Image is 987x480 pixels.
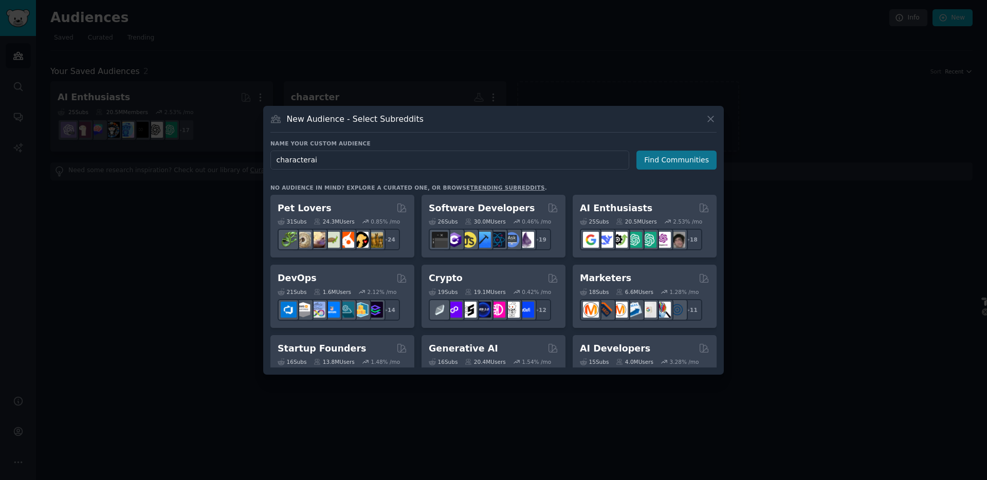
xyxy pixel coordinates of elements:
h2: Pet Lovers [278,202,332,215]
div: 13.8M Users [314,358,354,365]
div: 18 Sub s [580,288,609,296]
img: AskComputerScience [504,232,520,248]
div: + 12 [529,299,551,321]
img: elixir [518,232,534,248]
div: No audience in mind? Explore a curated one, or browse . [270,184,547,191]
img: turtle [324,232,340,248]
h2: Marketers [580,272,631,285]
div: 24.3M Users [314,218,354,225]
div: 19.1M Users [465,288,505,296]
img: MarketingResearch [655,302,671,318]
div: 31 Sub s [278,218,306,225]
div: 6.6M Users [616,288,653,296]
div: 2.12 % /mo [368,288,397,296]
h2: DevOps [278,272,317,285]
img: ballpython [295,232,311,248]
div: 16 Sub s [278,358,306,365]
div: 3.28 % /mo [670,358,699,365]
img: DeepSeek [597,232,613,248]
img: iOSProgramming [475,232,491,248]
div: 26 Sub s [429,218,458,225]
h3: Name your custom audience [270,140,717,147]
div: 25 Sub s [580,218,609,225]
img: content_marketing [583,302,599,318]
h2: Generative AI [429,342,498,355]
div: 19 Sub s [429,288,458,296]
h2: AI Developers [580,342,650,355]
div: + 14 [378,299,400,321]
img: aws_cdk [353,302,369,318]
img: defi_ [518,302,534,318]
img: OnlineMarketing [669,302,685,318]
div: 16 Sub s [429,358,458,365]
div: 1.54 % /mo [522,358,551,365]
div: 20.5M Users [616,218,656,225]
img: AskMarketing [612,302,628,318]
img: 0xPolygon [446,302,462,318]
div: + 18 [681,229,702,250]
img: chatgpt_prompts_ [641,232,656,248]
div: + 19 [529,229,551,250]
input: Pick a short name, like "Digital Marketers" or "Movie-Goers" [270,151,629,170]
img: defiblockchain [489,302,505,318]
div: + 24 [378,229,400,250]
div: 1.28 % /mo [670,288,699,296]
img: csharp [446,232,462,248]
img: GoogleGeminiAI [583,232,599,248]
div: + 11 [681,299,702,321]
div: 30.0M Users [465,218,505,225]
h2: Software Developers [429,202,535,215]
img: googleads [641,302,656,318]
div: 1.6M Users [314,288,351,296]
div: 20.4M Users [465,358,505,365]
img: azuredevops [281,302,297,318]
img: ethstaker [461,302,477,318]
img: web3 [475,302,491,318]
div: 0.42 % /mo [522,288,551,296]
img: ethfinance [432,302,448,318]
img: herpetology [281,232,297,248]
img: platformengineering [338,302,354,318]
h2: AI Enthusiasts [580,202,652,215]
img: DevOpsLinks [324,302,340,318]
div: 0.46 % /mo [522,218,551,225]
img: AWS_Certified_Experts [295,302,311,318]
img: reactnative [489,232,505,248]
button: Find Communities [636,151,717,170]
div: 21 Sub s [278,288,306,296]
div: 1.48 % /mo [371,358,400,365]
img: software [432,232,448,248]
img: ArtificalIntelligence [669,232,685,248]
a: trending subreddits [470,184,544,191]
img: dogbreed [367,232,383,248]
img: leopardgeckos [309,232,325,248]
img: learnjavascript [461,232,477,248]
img: PetAdvice [353,232,369,248]
div: 0.85 % /mo [371,218,400,225]
div: 2.53 % /mo [673,218,702,225]
div: 15 Sub s [580,358,609,365]
img: Docker_DevOps [309,302,325,318]
h2: Crypto [429,272,463,285]
img: Emailmarketing [626,302,642,318]
img: PlatformEngineers [367,302,383,318]
img: AItoolsCatalog [612,232,628,248]
h2: Startup Founders [278,342,366,355]
img: bigseo [597,302,613,318]
div: 4.0M Users [616,358,653,365]
img: OpenAIDev [655,232,671,248]
h3: New Audience - Select Subreddits [287,114,424,124]
img: CryptoNews [504,302,520,318]
img: cockatiel [338,232,354,248]
img: chatgpt_promptDesign [626,232,642,248]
